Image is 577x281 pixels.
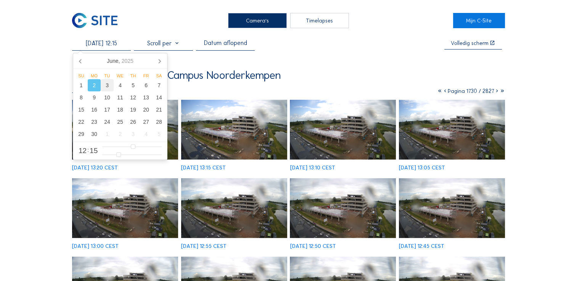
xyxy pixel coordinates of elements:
[75,128,88,140] div: 29
[181,178,287,238] img: image_51082401
[140,91,153,104] div: 13
[153,116,166,128] div: 28
[140,79,153,91] div: 6
[75,73,88,78] div: Su
[140,116,153,128] div: 27
[114,79,127,91] div: 4
[72,86,132,94] div: Camera 1
[101,79,114,91] div: 3
[79,147,87,154] span: 12
[75,91,88,104] div: 8
[114,73,127,78] div: We
[153,128,166,140] div: 5
[72,70,281,81] div: Altez / Hoogstraten Campus Noorderkempen
[140,73,153,78] div: Fr
[72,100,178,159] img: image_51083136
[88,116,101,128] div: 23
[196,40,255,51] div: Datum aflopend
[88,79,101,91] div: 2
[114,116,127,128] div: 25
[72,243,119,249] div: [DATE] 13:00 CEST
[114,104,127,116] div: 18
[448,88,494,94] span: Pagina 1730 / 2827
[127,73,140,78] div: Th
[90,147,98,154] span: 15
[72,13,117,28] img: C-SITE Logo
[290,165,335,170] div: [DATE] 13:10 CEST
[451,40,489,46] div: Volledig scherm
[88,73,101,78] div: Mo
[290,13,349,28] div: Timelapses
[75,104,88,116] div: 15
[127,104,140,116] div: 19
[72,40,131,47] input: Zoek op datum 󰅀
[72,178,178,238] img: image_51082540
[88,128,101,140] div: 30
[228,13,287,28] div: Camera's
[75,116,88,128] div: 22
[88,104,101,116] div: 16
[399,178,505,238] img: image_51082119
[204,40,247,52] div: Datum aflopend
[181,243,227,249] div: [DATE] 12:55 CEST
[72,165,118,170] div: [DATE] 13:20 CEST
[114,91,127,104] div: 11
[104,55,137,67] div: June,
[127,116,140,128] div: 26
[453,13,505,28] a: Mijn C-Site
[290,100,396,159] img: image_51082838
[140,104,153,116] div: 20
[88,91,101,104] div: 9
[122,58,133,64] i: 2025
[101,91,114,104] div: 10
[153,91,166,104] div: 14
[127,79,140,91] div: 5
[101,104,114,116] div: 17
[290,178,396,238] img: image_51082260
[101,128,114,140] div: 1
[290,243,336,249] div: [DATE] 12:50 CEST
[127,128,140,140] div: 3
[181,100,287,159] img: image_51082997
[87,147,89,153] span: :
[75,79,88,91] div: 1
[399,243,444,249] div: [DATE] 12:45 CEST
[153,104,166,116] div: 21
[114,128,127,140] div: 2
[127,91,140,104] div: 12
[153,73,166,78] div: Sa
[101,116,114,128] div: 24
[101,73,114,78] div: Tu
[399,100,505,159] img: image_51082689
[140,128,153,140] div: 4
[181,165,226,170] div: [DATE] 13:15 CEST
[153,79,166,91] div: 7
[72,13,124,28] a: C-SITE Logo
[399,165,445,170] div: [DATE] 13:05 CEST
